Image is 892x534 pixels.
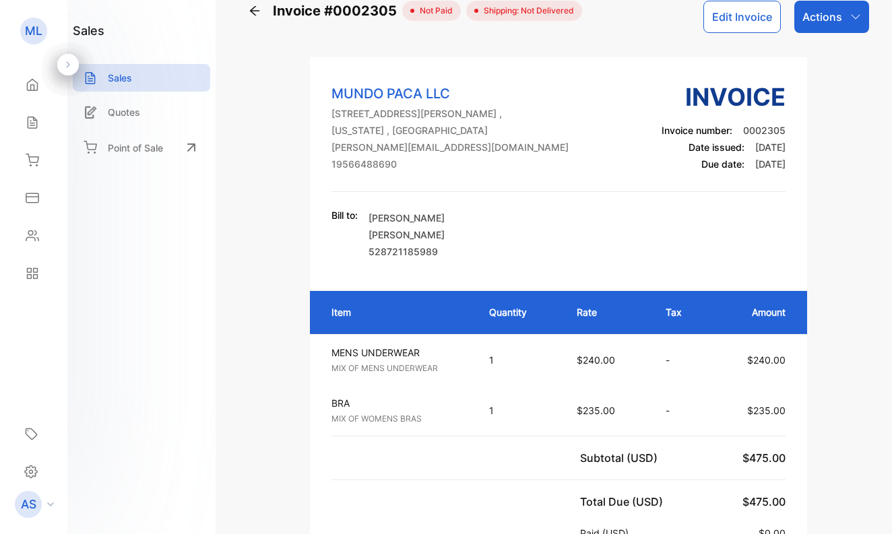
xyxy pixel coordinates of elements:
[369,228,445,242] p: [PERSON_NAME]
[489,353,550,367] p: 1
[577,354,615,366] span: $240.00
[742,495,786,508] span: $475.00
[747,354,786,366] span: $240.00
[331,106,569,121] p: [STREET_ADDRESS][PERSON_NAME] ,
[743,125,786,136] span: 0002305
[662,125,732,136] span: Invoice number:
[666,353,697,367] p: -
[11,5,51,46] button: Open LiveChat chat widget
[755,141,786,153] span: [DATE]
[489,305,550,319] p: Quantity
[802,9,842,25] p: Actions
[331,396,465,410] p: BRA
[73,22,104,40] h1: sales
[724,305,786,319] p: Amount
[369,211,445,225] p: [PERSON_NAME]
[331,208,358,222] p: Bill to:
[478,5,574,17] span: Shipping: Not Delivered
[25,22,42,40] p: ML
[331,123,569,137] p: [US_STATE] , [GEOGRAPHIC_DATA]
[489,403,550,418] p: 1
[369,244,445,259] p: 528721185989
[755,158,786,170] span: [DATE]
[331,413,465,425] p: MIX OF WOMENS BRAS
[414,5,453,17] span: not paid
[108,105,140,119] p: Quotes
[331,157,569,171] p: 19566488690
[666,403,697,418] p: -
[580,450,663,466] p: Subtotal (USD)
[73,133,210,162] a: Point of Sale
[73,98,210,126] a: Quotes
[73,64,210,92] a: Sales
[742,451,786,465] span: $475.00
[577,305,639,319] p: Rate
[331,345,465,360] p: MENS UNDERWEAR
[701,158,744,170] span: Due date:
[108,71,132,85] p: Sales
[331,362,465,374] p: MIX OF MENS UNDERWEAR
[331,140,569,154] p: [PERSON_NAME][EMAIL_ADDRESS][DOMAIN_NAME]
[703,1,781,33] button: Edit Invoice
[747,405,786,416] span: $235.00
[662,79,786,115] h3: Invoice
[273,1,402,21] span: Invoice #0002305
[580,494,668,510] p: Total Due (USD)
[108,141,163,155] p: Point of Sale
[331,305,462,319] p: Item
[794,1,869,33] button: Actions
[331,84,569,104] p: MUNDO PACA LLC
[666,305,697,319] p: Tax
[21,496,36,513] p: AS
[689,141,744,153] span: Date issued:
[577,405,615,416] span: $235.00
